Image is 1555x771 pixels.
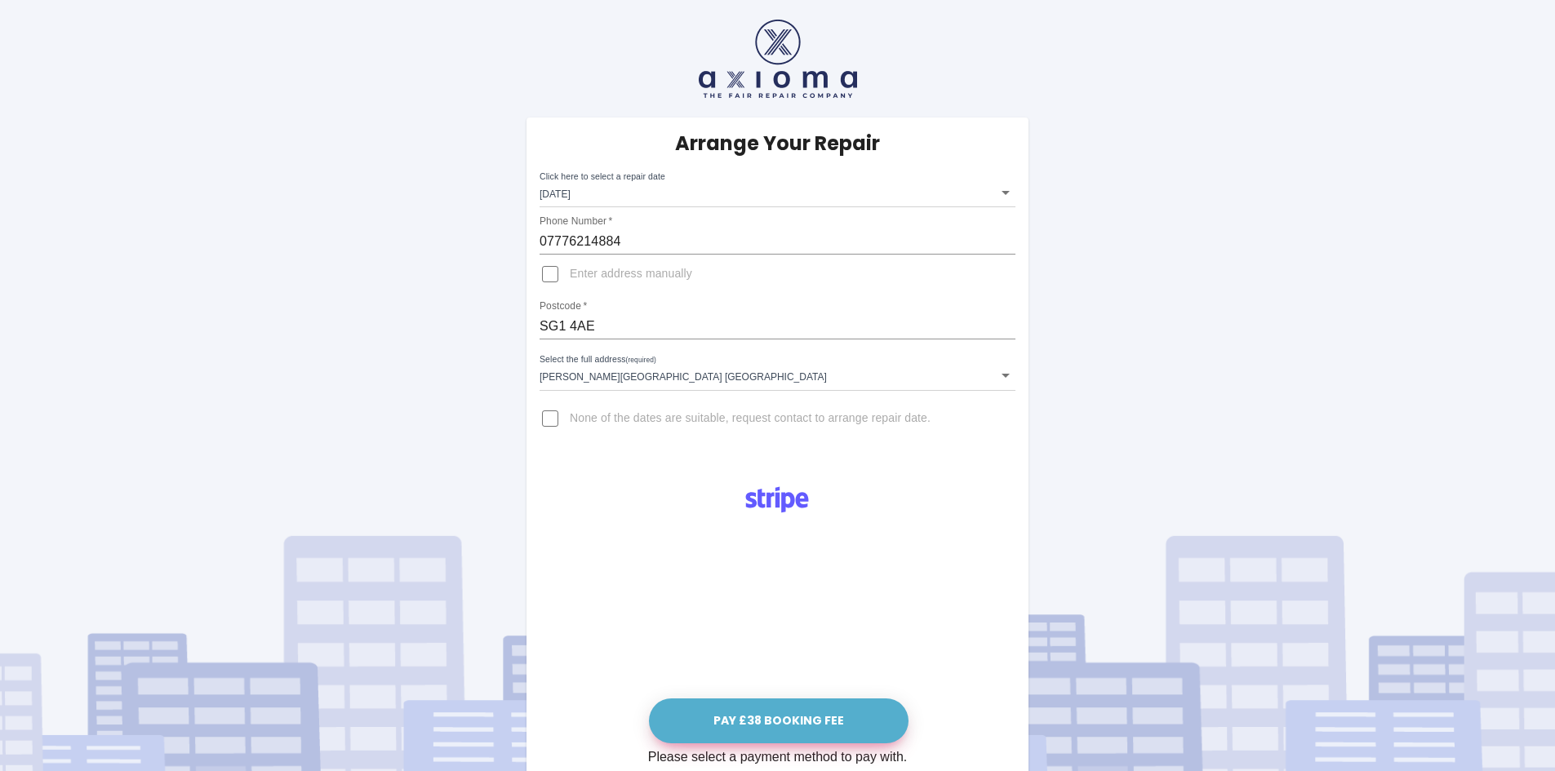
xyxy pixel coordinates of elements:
div: Please select a payment method to pay with. [648,747,908,767]
img: axioma [699,20,857,98]
label: Click here to select a repair date [540,171,665,183]
button: Pay £38 Booking Fee [649,698,909,743]
span: None of the dates are suitable, request contact to arrange repair date. [570,410,931,427]
span: Enter address manually [570,266,692,282]
img: Logo [736,481,818,520]
h5: Arrange Your Repair [675,131,880,157]
small: (required) [626,357,656,364]
label: Phone Number [540,215,612,228]
label: Postcode [540,299,587,313]
label: Select the full address [540,353,656,366]
div: [PERSON_NAME][GEOGRAPHIC_DATA] [GEOGRAPHIC_DATA] [540,361,1015,390]
div: [DATE] [540,178,1015,207]
iframe: Secure payment input frame [645,524,911,693]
